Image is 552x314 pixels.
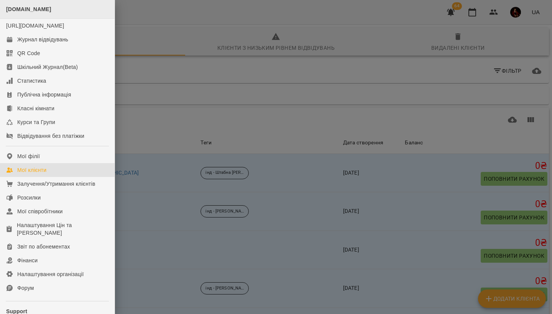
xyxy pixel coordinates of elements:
[17,105,54,112] div: Класні кімнати
[17,194,41,201] div: Розсилки
[6,23,64,29] a: [URL][DOMAIN_NAME]
[17,243,70,250] div: Звіт по абонементах
[17,221,108,237] div: Налаштування Цін та [PERSON_NAME]
[17,257,38,264] div: Фінанси
[17,91,71,98] div: Публічна інформація
[17,118,55,126] div: Курси та Групи
[17,284,34,292] div: Форум
[17,132,84,140] div: Відвідування без платіжки
[17,152,40,160] div: Мої філії
[6,6,51,12] span: [DOMAIN_NAME]
[17,180,95,188] div: Залучення/Утримання клієнтів
[17,36,68,43] div: Журнал відвідувань
[17,77,46,85] div: Статистика
[17,166,46,174] div: Мої клієнти
[17,208,63,215] div: Мої співробітники
[17,63,78,71] div: Шкільний Журнал(Beta)
[17,270,84,278] div: Налаштування організації
[17,49,40,57] div: QR Code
